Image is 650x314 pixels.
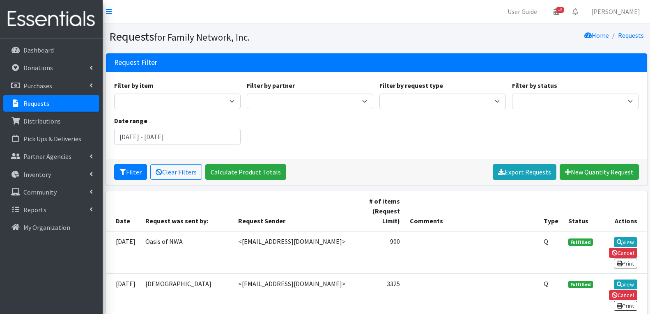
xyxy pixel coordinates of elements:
th: Type [539,191,563,231]
label: Filter by status [512,80,557,90]
span: 18 [556,7,564,13]
label: Filter by partner [247,80,295,90]
a: Print [614,301,637,311]
button: Filter [114,164,147,180]
a: Requests [618,31,644,39]
td: <[EMAIL_ADDRESS][DOMAIN_NAME]> [233,231,357,274]
a: Home [584,31,609,39]
h1: Requests [109,30,374,44]
a: Reports [3,202,99,218]
p: Inventory [23,170,51,179]
a: User Guide [501,3,544,20]
label: Filter by request type [379,80,443,90]
p: My Organization [23,223,70,231]
input: January 1, 2011 - December 31, 2011 [114,129,241,144]
a: Inventory [3,166,99,183]
th: # of Items (Request Limit) [357,191,405,231]
a: Purchases [3,78,99,94]
a: New Quantity Request [560,164,639,180]
a: View [614,237,637,247]
a: 18 [547,3,566,20]
label: Date range [114,116,147,126]
p: Requests [23,99,49,108]
a: My Organization [3,219,99,236]
th: Request Sender [233,191,357,231]
abbr: Quantity [544,280,548,288]
td: 900 [357,231,405,274]
a: Clear Filters [150,164,202,180]
p: Purchases [23,82,52,90]
label: Filter by item [114,80,154,90]
p: Partner Agencies [23,152,71,160]
small: for Family Network, Inc. [154,31,250,43]
span: Fulfilled [568,238,593,246]
a: Print [614,259,637,268]
th: Status [563,191,598,231]
th: Actions [598,191,647,231]
p: Distributions [23,117,61,125]
a: Calculate Product Totals [205,164,286,180]
a: Partner Agencies [3,148,99,165]
p: Donations [23,64,53,72]
a: Dashboard [3,42,99,58]
td: Oasis of NWA [140,231,233,274]
a: View [614,280,637,289]
a: Export Requests [493,164,556,180]
h3: Request Filter [114,58,157,67]
a: Requests [3,95,99,112]
p: Reports [23,206,46,214]
a: Donations [3,60,99,76]
span: Fulfilled [568,281,593,288]
a: Cancel [609,248,637,258]
p: Pick Ups & Deliveries [23,135,81,143]
th: Comments [405,191,539,231]
th: Request was sent by: [140,191,233,231]
a: [PERSON_NAME] [585,3,647,20]
a: Cancel [609,290,637,300]
th: Date [106,191,140,231]
p: Community [23,188,57,196]
img: HumanEssentials [3,5,99,33]
p: Dashboard [23,46,54,54]
td: [DATE] [106,231,140,274]
a: Pick Ups & Deliveries [3,131,99,147]
a: Distributions [3,113,99,129]
a: Community [3,184,99,200]
abbr: Quantity [544,237,548,245]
